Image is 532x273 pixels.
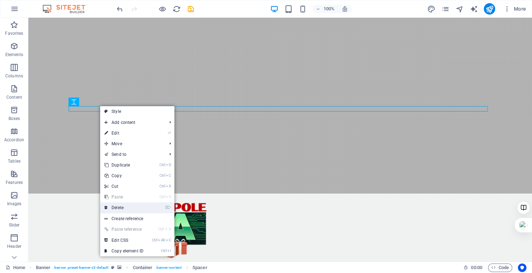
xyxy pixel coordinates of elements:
[169,227,171,231] i: V
[323,5,335,13] h6: 100%
[159,163,165,167] i: Ctrl
[4,137,24,143] p: Accordion
[100,160,148,170] a: CtrlDDuplicate
[167,249,171,253] i: I
[133,263,153,272] span: Click to select. Double-click to edit
[172,5,181,13] button: reload
[100,138,164,149] span: Move
[161,249,167,253] i: Ctrl
[9,222,20,228] p: Slider
[5,31,23,36] p: Favorites
[313,5,338,13] button: 100%
[100,106,174,117] a: Style
[159,195,165,199] i: Ctrl
[342,6,348,12] i: On resize automatically adjust zoom level to fit chosen device.
[100,213,174,224] a: Create reference
[192,263,207,272] span: Click to select. Double-click to edit
[166,195,171,199] i: V
[7,201,22,207] p: Images
[187,5,195,13] i: Save (Ctrl+S)
[36,263,207,272] nav: breadcrumb
[488,263,512,272] button: Code
[159,184,165,189] i: Ctrl
[5,73,23,79] p: Columns
[469,5,478,13] button: text_generator
[53,263,108,272] span: . banner .preset-banner-v3-default
[6,94,22,100] p: Content
[100,235,148,246] a: CtrlAltCEdit CSS
[100,149,164,160] a: Send to
[491,263,509,272] span: Code
[155,263,181,272] span: . banner-content
[100,170,148,181] a: CtrlCCopy
[166,238,171,242] i: C
[427,5,435,13] i: Design (Ctrl+Alt+Y)
[6,263,25,272] a: Click to cancel selection. Double-click to open Pages
[186,5,195,13] button: save
[471,263,482,272] span: 00 00
[158,5,167,13] button: Click here to leave preview mode and continue editing
[158,238,165,242] i: Alt
[168,131,171,135] i: ⏎
[100,246,148,256] a: CtrlICopy element ID
[455,5,464,13] button: navigator
[117,266,121,269] i: This element contains a background
[166,184,171,189] i: X
[41,5,94,13] img: Editor Logo
[165,227,168,231] i: ⇧
[166,163,171,167] i: D
[7,244,21,249] p: Header
[100,181,148,192] a: CtrlXCut
[158,227,164,231] i: Ctrl
[441,5,450,13] button: pages
[518,263,526,272] button: Usercentrics
[159,173,165,178] i: Ctrl
[501,3,529,15] button: More
[152,238,158,242] i: Ctrl
[484,3,495,15] button: publish
[111,266,114,269] i: This element is a customizable preset
[6,180,23,185] p: Features
[485,5,493,13] i: Publish
[100,224,148,235] a: Ctrl⇧VPaste reference
[8,158,21,164] p: Tables
[173,5,181,13] i: Reload page
[463,263,482,272] h6: Session time
[9,116,20,121] p: Boxes
[36,263,51,272] span: Click to select. Double-click to edit
[100,192,148,202] a: CtrlVPaste
[441,5,449,13] i: Pages (Ctrl+Alt+S)
[166,173,171,178] i: C
[100,128,148,138] a: ⏎Edit
[115,5,124,13] button: undo
[5,52,23,58] p: Elements
[100,117,164,128] span: Add content
[504,5,526,12] span: More
[100,202,148,213] a: ⌦Delete
[476,265,477,270] span: :
[116,5,124,13] i: Undo: Change autoplay (Ctrl+Z)
[427,5,435,13] button: design
[165,205,171,210] i: ⌦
